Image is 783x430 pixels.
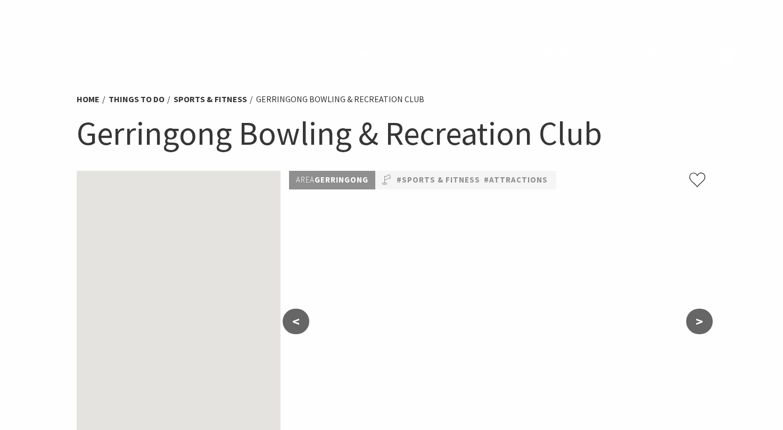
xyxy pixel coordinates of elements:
span: Stay [391,48,415,61]
button: < [283,309,309,334]
p: Gerringong [289,171,375,189]
span: Home [253,48,281,61]
a: #Sports & Fitness [397,173,480,187]
span: Area [296,175,315,185]
h1: Gerringong Bowling & Recreation Club [77,112,707,155]
span: Plan [499,48,523,61]
a: #Attractions [484,173,548,187]
span: Book now [617,48,668,61]
button: > [686,309,713,334]
span: See & Do [435,48,477,61]
span: What’s On [544,48,596,61]
nav: Main Menu [243,47,679,64]
span: Destinations [302,48,370,61]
